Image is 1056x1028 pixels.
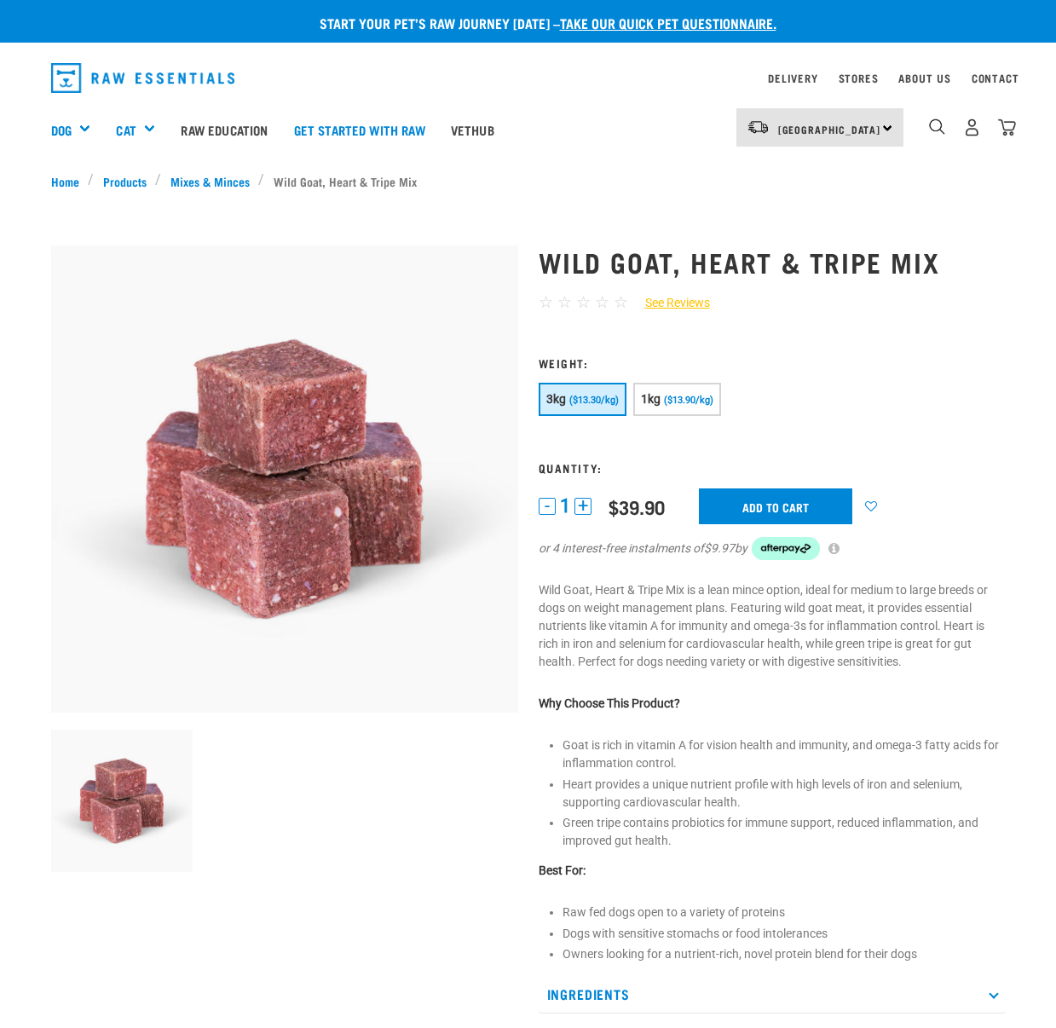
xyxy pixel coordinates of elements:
strong: Why Choose This Product? [539,696,680,710]
p: Wild Goat, Heart & Tripe Mix is a lean mince option, ideal for medium to large breeds or dogs on ... [539,581,1006,671]
a: About Us [898,75,950,81]
span: 3kg [546,392,567,406]
strong: Best For: [539,863,586,877]
h3: Quantity: [539,461,1006,474]
a: Products [94,172,155,190]
span: ☆ [576,292,591,312]
a: Get started with Raw [281,95,438,164]
a: Raw Education [168,95,280,164]
li: Dogs with sensitive stomachs or food intolerances [563,925,1006,943]
h1: Wild Goat, Heart & Tripe Mix [539,246,1006,277]
img: Goat Heart Tripe 8451 [51,245,518,713]
div: or 4 interest-free instalments of by [539,537,1006,561]
span: [GEOGRAPHIC_DATA] [778,126,881,132]
button: 1kg ($13.90/kg) [633,383,721,416]
a: Stores [839,75,879,81]
nav: dropdown navigation [38,56,1019,100]
img: user.png [963,118,981,136]
input: Add to cart [699,488,852,524]
a: Cat [116,120,136,140]
span: ☆ [557,292,572,312]
span: 1 [560,497,570,515]
li: Green tripe contains probiotics for immune support, reduced inflammation, and improved gut health. [563,814,1006,850]
li: Owners looking for a nutrient-rich, novel protein blend for their dogs [563,945,1006,963]
button: - [539,498,556,515]
button: 3kg ($13.30/kg) [539,383,626,416]
li: Raw fed dogs open to a variety of proteins [563,904,1006,921]
div: $39.90 [609,496,665,517]
a: Vethub [438,95,507,164]
a: take our quick pet questionnaire. [560,19,776,26]
img: Goat Heart Tripe 8451 [51,730,193,872]
a: Contact [972,75,1019,81]
a: Delivery [768,75,817,81]
span: ($13.90/kg) [664,395,713,406]
img: home-icon-1@2x.png [929,118,945,135]
span: ☆ [595,292,609,312]
span: ($13.30/kg) [569,395,619,406]
p: Ingredients [539,975,1006,1014]
img: Raw Essentials Logo [51,63,235,93]
a: Home [51,172,89,190]
span: ☆ [614,292,628,312]
img: van-moving.png [747,119,770,135]
h3: Weight: [539,356,1006,369]
span: $9.97 [704,540,735,557]
span: 1kg [641,392,661,406]
img: home-icon@2x.png [998,118,1016,136]
span: ☆ [539,292,553,312]
nav: breadcrumbs [51,172,1006,190]
a: Mixes & Minces [161,172,258,190]
li: Goat is rich in vitamin A for vision health and immunity, and omega-3 fatty acids for inflammatio... [563,736,1006,772]
a: See Reviews [628,294,710,312]
button: + [574,498,591,515]
li: Heart provides a unique nutrient profile with high levels of iron and selenium, supporting cardio... [563,776,1006,811]
img: Afterpay [752,537,820,561]
a: Dog [51,120,72,140]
